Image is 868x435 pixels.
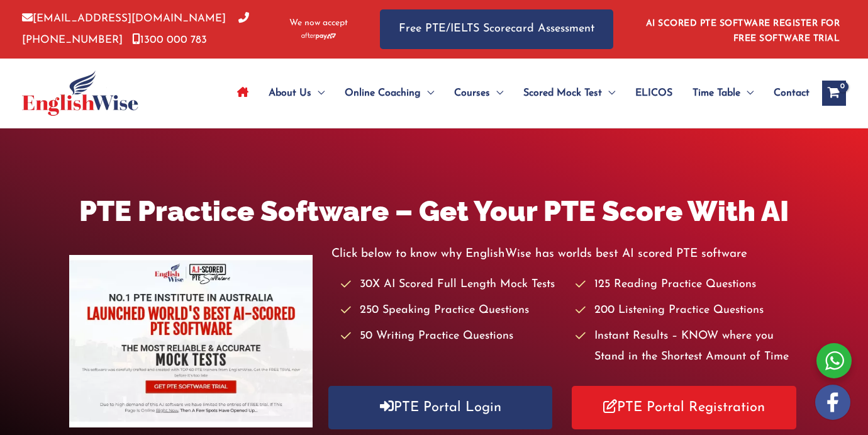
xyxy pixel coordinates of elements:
a: Free PTE/IELTS Scorecard Assessment [380,9,613,49]
span: Menu Toggle [490,71,503,115]
a: CoursesMenu Toggle [444,71,513,115]
span: Contact [774,71,810,115]
a: [EMAIL_ADDRESS][DOMAIN_NAME] [22,13,226,24]
li: Instant Results – KNOW where you Stand in the Shortest Amount of Time [576,326,798,368]
span: Menu Toggle [740,71,754,115]
img: white-facebook.png [815,385,850,420]
span: Courses [454,71,490,115]
a: View Shopping Cart, empty [822,81,846,106]
span: Menu Toggle [602,71,615,115]
a: Time TableMenu Toggle [682,71,764,115]
nav: Site Navigation: Main Menu [227,71,810,115]
li: 125 Reading Practice Questions [576,274,798,295]
span: Scored Mock Test [523,71,602,115]
a: [PHONE_NUMBER] [22,13,249,45]
li: 30X AI Scored Full Length Mock Tests [341,274,564,295]
li: 200 Listening Practice Questions [576,300,798,321]
aside: Header Widget 1 [638,9,846,50]
a: Scored Mock TestMenu Toggle [513,71,625,115]
span: We now accept [289,17,348,30]
span: ELICOS [635,71,672,115]
span: Menu Toggle [311,71,325,115]
img: cropped-ew-logo [22,71,138,116]
p: Click below to know why EnglishWise has worlds best AI scored PTE software [331,244,799,264]
li: 250 Speaking Practice Questions [341,300,564,321]
a: About UsMenu Toggle [259,71,335,115]
a: AI SCORED PTE SOFTWARE REGISTER FOR FREE SOFTWARE TRIAL [646,19,840,43]
a: PTE Portal Login [328,386,553,429]
h1: PTE Practice Software – Get Your PTE Score With AI [69,191,798,231]
a: Online CoachingMenu Toggle [335,71,444,115]
span: Time Table [693,71,740,115]
li: 50 Writing Practice Questions [341,326,564,347]
span: About Us [269,71,311,115]
img: pte-institute-main [69,255,312,427]
img: Afterpay-Logo [301,33,336,40]
span: Online Coaching [345,71,421,115]
span: Menu Toggle [421,71,434,115]
a: Contact [764,71,810,115]
a: PTE Portal Registration [572,386,796,429]
a: ELICOS [625,71,682,115]
a: 1300 000 783 [132,35,207,45]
